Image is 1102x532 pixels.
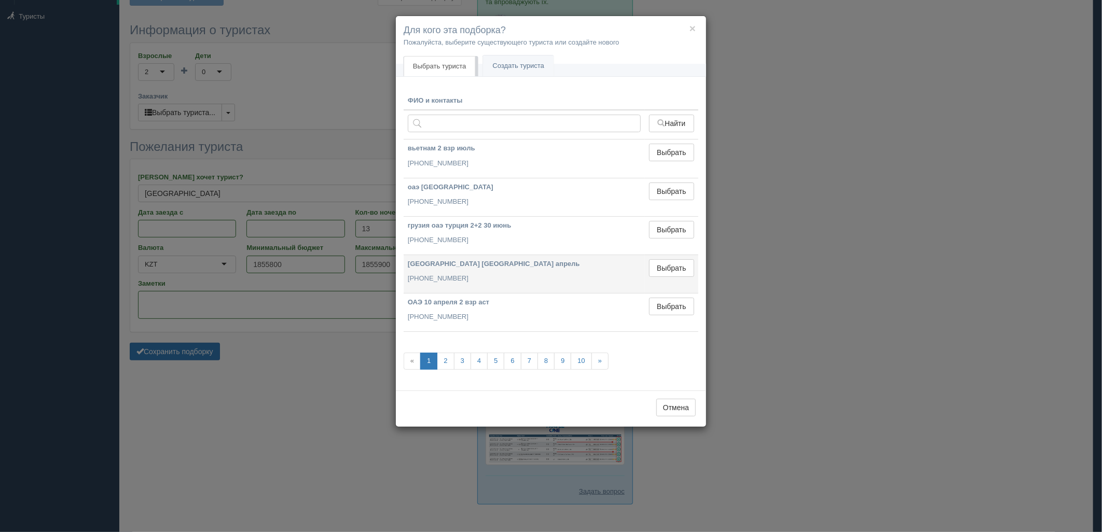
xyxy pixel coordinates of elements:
input: Поиск по ФИО, паспорту или контактам [408,115,641,132]
p: [PHONE_NUMBER] [408,235,641,245]
b: грузия оаэ турция 2+2 30 июнь [408,221,511,229]
button: Найти [649,115,694,132]
a: Создать туриста [483,55,554,77]
p: [PHONE_NUMBER] [408,274,641,284]
b: [GEOGRAPHIC_DATA] [GEOGRAPHIC_DATA] апрель [408,260,580,268]
button: Выбрать [649,221,694,239]
a: 10 [571,353,591,370]
h4: Для кого эта подборка? [404,24,698,37]
b: оаэ [GEOGRAPHIC_DATA] [408,183,493,191]
p: [PHONE_NUMBER] [408,159,641,169]
a: » [591,353,609,370]
span: « [404,353,421,370]
button: Выбрать [649,259,694,277]
a: 9 [554,353,571,370]
a: 8 [538,353,555,370]
a: 3 [454,353,471,370]
b: ОАЭ 10 апреля 2 взр аст [408,298,489,306]
p: [PHONE_NUMBER] [408,197,641,207]
th: ФИО и контакты [404,92,645,110]
button: × [690,23,696,34]
button: Выбрать [649,144,694,161]
b: вьетнам 2 взр июль [408,144,475,152]
a: Выбрать туриста [404,56,475,77]
a: 4 [471,353,488,370]
a: 5 [487,353,504,370]
button: Выбрать [649,298,694,315]
a: 1 [420,353,437,370]
p: Пожалуйста, выберите существующего туриста или создайте нового [404,37,698,47]
a: 7 [521,353,538,370]
a: 2 [437,353,454,370]
button: Отмена [656,399,696,416]
a: 6 [504,353,521,370]
button: Выбрать [649,183,694,200]
p: [PHONE_NUMBER] [408,312,641,322]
